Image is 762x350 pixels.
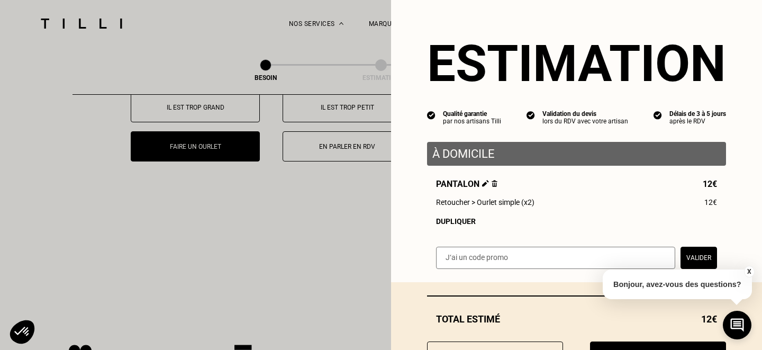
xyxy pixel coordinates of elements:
[432,147,721,160] p: À domicile
[542,118,628,125] div: lors du RDV avec votre artisan
[701,313,717,325] span: 12€
[427,34,726,93] section: Estimation
[427,313,726,325] div: Total estimé
[443,118,501,125] div: par nos artisans Tilli
[436,217,717,226] div: Dupliquer
[603,270,752,299] p: Bonjour, avez-vous des questions?
[443,110,501,118] div: Qualité garantie
[527,110,535,120] img: icon list info
[482,180,489,187] img: Éditer
[542,110,628,118] div: Validation du devis
[669,110,726,118] div: Délais de 3 à 5 jours
[703,179,717,189] span: 12€
[436,198,534,207] span: Retoucher > Ourlet simple (x2)
[436,247,675,269] input: J‘ai un code promo
[492,180,497,187] img: Supprimer
[427,110,436,120] img: icon list info
[681,247,717,269] button: Valider
[704,198,717,207] span: 12€
[654,110,662,120] img: icon list info
[743,266,754,277] button: X
[669,118,726,125] div: après le RDV
[436,179,497,189] span: Pantalon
